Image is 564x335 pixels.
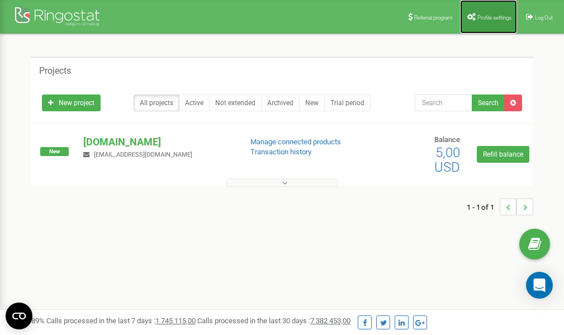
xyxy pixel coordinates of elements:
[94,151,192,158] span: [EMAIL_ADDRESS][DOMAIN_NAME]
[526,272,553,299] div: Open Intercom Messenger
[179,95,210,111] a: Active
[472,95,505,111] button: Search
[415,95,472,111] input: Search
[40,147,69,156] span: New
[414,15,453,21] span: Referral program
[209,95,262,111] a: Not extended
[310,317,350,325] u: 7 382 453,00
[39,66,71,76] h5: Projects
[434,135,460,144] span: Balance
[324,95,371,111] a: Trial period
[6,303,32,329] button: Open CMP widget
[467,187,533,227] nav: ...
[250,138,341,146] a: Manage connected products
[250,148,311,156] a: Transaction history
[434,145,460,175] span: 5,00 USD
[477,146,529,163] a: Refill balance
[134,95,179,111] a: All projects
[261,95,300,111] a: Archived
[42,95,101,111] a: New project
[467,199,500,215] span: 1 - 1 of 1
[535,15,553,21] span: Log Out
[299,95,325,111] a: New
[477,15,511,21] span: Profile settings
[83,135,232,149] p: [DOMAIN_NAME]
[155,317,196,325] u: 1 745 115,00
[46,317,196,325] span: Calls processed in the last 7 days :
[197,317,350,325] span: Calls processed in the last 30 days :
